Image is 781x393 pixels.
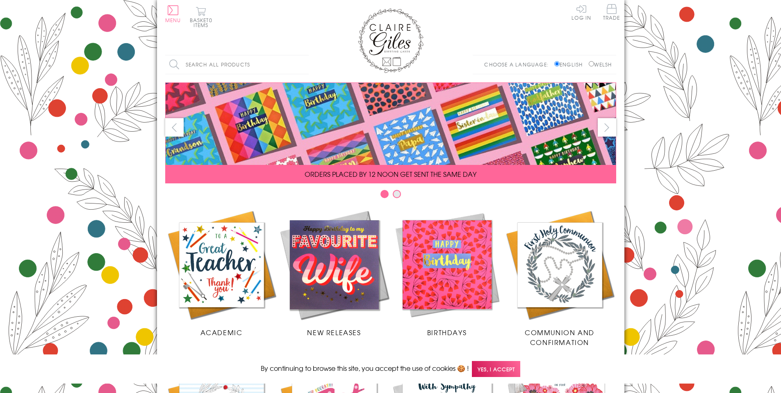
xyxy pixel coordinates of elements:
[472,361,520,377] span: Yes, I accept
[393,190,401,198] button: Carousel Page 2
[427,327,467,337] span: Birthdays
[380,190,389,198] button: Carousel Page 1 (Current Slide)
[503,208,616,347] a: Communion and Confirmation
[194,16,212,29] span: 0 items
[358,8,424,73] img: Claire Giles Greetings Cards
[598,118,616,137] button: next
[165,5,181,23] button: Menu
[525,327,594,347] span: Communion and Confirmation
[200,327,243,337] span: Academic
[603,4,620,20] span: Trade
[589,61,612,68] label: Welsh
[301,55,309,74] input: Search
[190,7,212,27] button: Basket0 items
[165,118,184,137] button: prev
[278,208,391,337] a: New Releases
[484,61,553,68] p: Choose a language:
[165,16,181,24] span: Menu
[572,4,591,20] a: Log In
[554,61,560,66] input: English
[165,55,309,74] input: Search all products
[165,190,616,202] div: Carousel Pagination
[307,327,361,337] span: New Releases
[305,169,476,179] span: ORDERS PLACED BY 12 NOON GET SENT THE SAME DAY
[165,208,278,337] a: Academic
[391,208,503,337] a: Birthdays
[589,61,594,66] input: Welsh
[603,4,620,22] a: Trade
[554,61,587,68] label: English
